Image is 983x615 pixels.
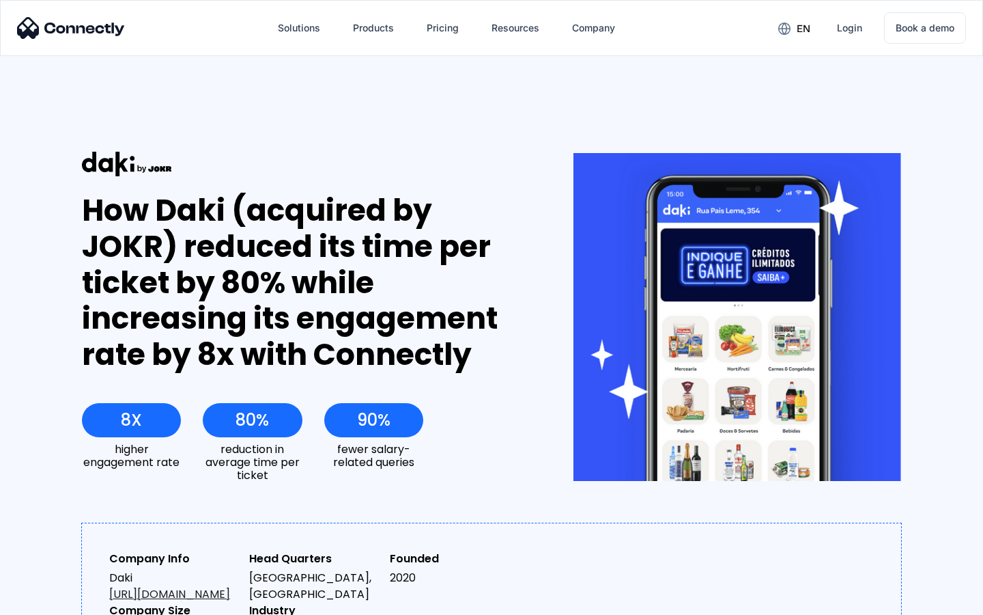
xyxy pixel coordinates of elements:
div: Head Quarters [249,551,378,567]
div: higher engagement rate [82,443,181,469]
div: 8X [121,411,142,430]
div: Solutions [267,12,331,44]
div: [GEOGRAPHIC_DATA], [GEOGRAPHIC_DATA] [249,570,378,603]
div: Daki [109,570,238,603]
a: [URL][DOMAIN_NAME] [109,586,230,602]
div: Solutions [278,18,320,38]
div: Company [561,12,626,44]
a: Pricing [416,12,470,44]
div: en [797,19,810,38]
div: Pricing [427,18,459,38]
div: Products [353,18,394,38]
div: Founded [390,551,519,567]
div: fewer salary-related queries [324,443,423,469]
div: en [767,18,821,38]
div: 80% [236,411,269,430]
div: How Daki (acquired by JOKR) reduced its time per ticket by 80% while increasing its engagement ra... [82,193,524,373]
div: reduction in average time per ticket [203,443,302,482]
div: Products [342,12,405,44]
a: Login [826,12,873,44]
ul: Language list [27,591,82,610]
div: Login [837,18,862,38]
div: Company Info [109,551,238,567]
div: 2020 [390,570,519,586]
div: 90% [357,411,390,430]
a: Book a demo [884,12,966,44]
div: Company [572,18,615,38]
div: Resources [491,18,539,38]
div: Resources [481,12,550,44]
img: Connectly Logo [17,17,125,39]
aside: Language selected: English [14,591,82,610]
